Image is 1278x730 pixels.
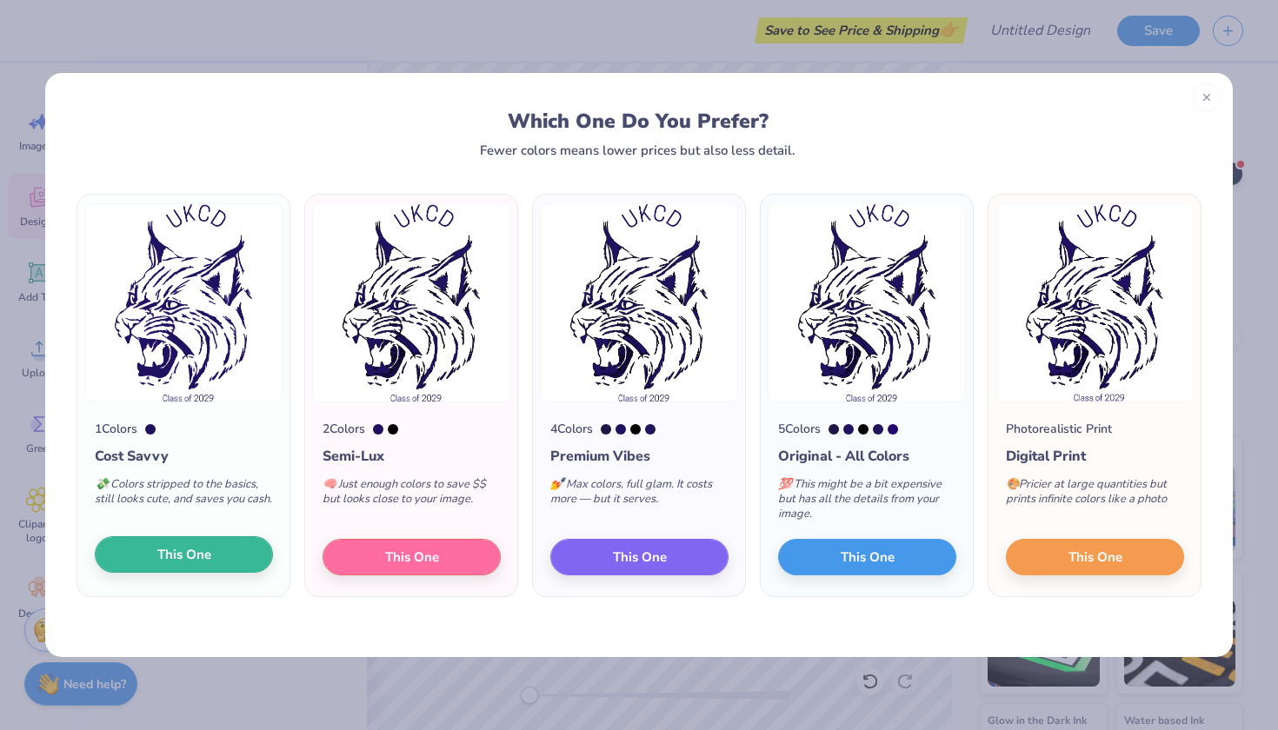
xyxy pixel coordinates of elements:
img: 5 color option [768,203,966,402]
button: This One [550,539,729,575]
span: 💅 [550,476,564,492]
div: Semi-Lux [323,446,501,467]
div: Fewer colors means lower prices but also less detail. [480,143,795,157]
div: Premium Vibes [550,446,729,467]
span: This One [613,547,667,567]
div: Which One Do You Prefer? [93,109,1184,133]
img: 4 color option [540,203,738,402]
span: This One [157,545,211,565]
div: 2 Colors [323,420,365,438]
button: This One [778,539,956,575]
span: This One [385,547,439,567]
div: Cost Savvy [95,446,273,467]
span: 🧠 [323,476,336,492]
span: 🎨 [1006,476,1020,492]
div: 2765 C [601,424,611,435]
span: This One [841,547,895,567]
button: This One [1006,539,1184,575]
div: Black [630,424,641,435]
div: 273 C [645,424,656,435]
div: Black [388,424,398,435]
button: This One [323,539,501,575]
div: 2755 C [616,424,626,435]
div: 2755 C [843,424,854,435]
div: Colors stripped to the basics, still looks cute, and saves you cash. [95,467,273,524]
img: 2 color option [312,203,510,402]
span: 💸 [95,476,109,492]
div: 273 C [873,424,883,435]
div: 2765 C [829,424,839,435]
div: 2755 C [145,424,156,435]
span: 💯 [778,476,792,492]
img: 1 color option [84,203,283,402]
button: This One [95,536,273,573]
div: Max colors, full glam. It costs more — but it serves. [550,467,729,524]
div: This might be a bit expensive but has all the details from your image. [778,467,956,539]
div: Digital Print [1006,446,1184,467]
div: 4 Colors [550,420,593,438]
div: Black [858,424,869,435]
div: 2755 C [373,424,383,435]
img: Photorealistic preview [995,203,1194,402]
div: 1 Colors [95,420,137,438]
div: Just enough colors to save $$ but looks close to your image. [323,467,501,524]
div: 2745 C [888,424,898,435]
div: Original - All Colors [778,446,956,467]
div: Pricier at large quantities but prints infinite colors like a photo [1006,467,1184,524]
span: This One [1068,547,1122,567]
div: Photorealistic Print [1006,420,1112,438]
div: 5 Colors [778,420,821,438]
